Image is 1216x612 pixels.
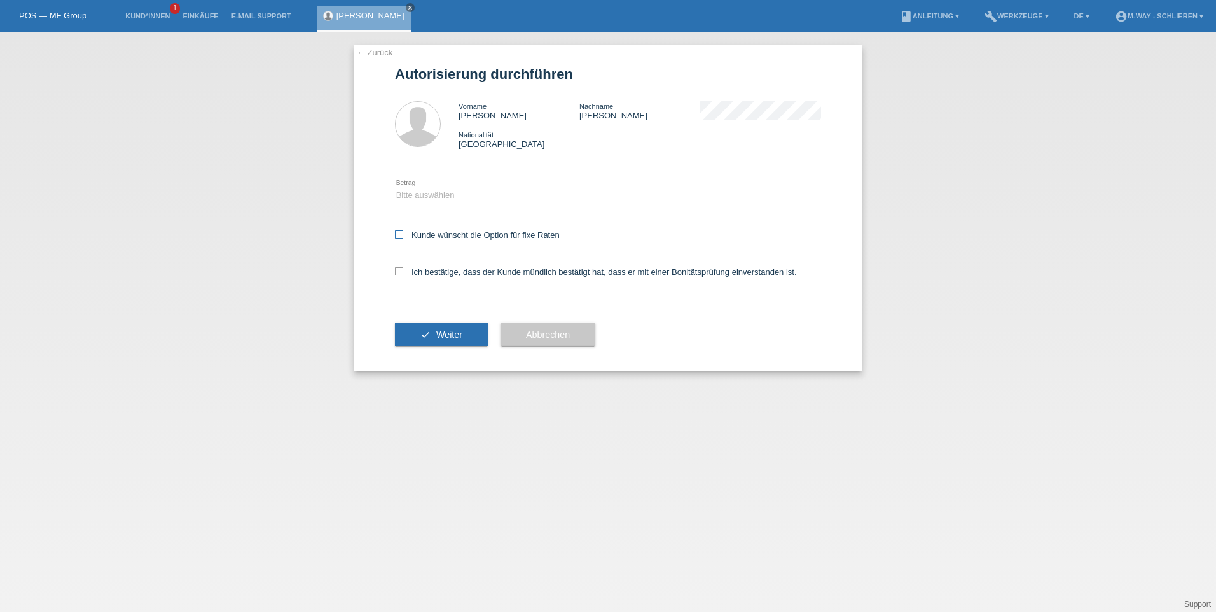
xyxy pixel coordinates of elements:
[1068,12,1096,20] a: DE ▾
[1109,12,1210,20] a: account_circlem-way - Schlieren ▾
[459,102,487,110] span: Vorname
[1184,600,1211,609] a: Support
[459,101,579,120] div: [PERSON_NAME]
[978,12,1055,20] a: buildWerkzeuge ▾
[407,4,413,11] i: close
[395,323,488,347] button: check Weiter
[357,48,392,57] a: ← Zurück
[395,230,560,240] label: Kunde wünscht die Option für fixe Raten
[395,267,797,277] label: Ich bestätige, dass der Kunde mündlich bestätigt hat, dass er mit einer Bonitätsprüfung einversta...
[436,330,462,340] span: Weiter
[459,131,494,139] span: Nationalität
[894,12,965,20] a: bookAnleitung ▾
[579,102,613,110] span: Nachname
[526,330,570,340] span: Abbrechen
[985,10,997,23] i: build
[420,330,431,340] i: check
[406,3,415,12] a: close
[176,12,225,20] a: Einkäufe
[336,11,404,20] a: [PERSON_NAME]
[900,10,913,23] i: book
[170,3,180,14] span: 1
[501,323,595,347] button: Abbrechen
[119,12,176,20] a: Kund*innen
[459,130,579,149] div: [GEOGRAPHIC_DATA]
[1115,10,1128,23] i: account_circle
[19,11,86,20] a: POS — MF Group
[395,66,821,82] h1: Autorisierung durchführen
[225,12,298,20] a: E-Mail Support
[579,101,700,120] div: [PERSON_NAME]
